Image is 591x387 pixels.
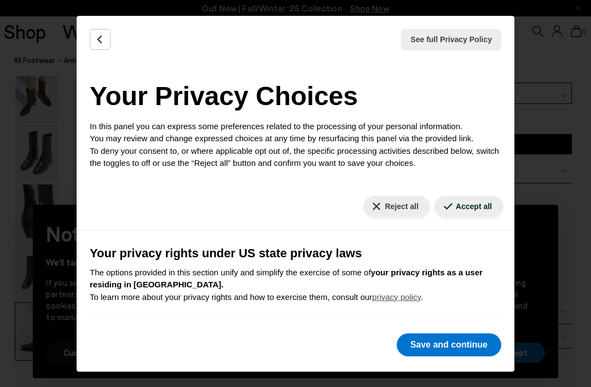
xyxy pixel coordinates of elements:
[90,77,501,116] h2: Your Privacy Choices
[363,196,430,217] button: Reject all
[90,268,483,290] b: your privacy rights as a user residing in [GEOGRAPHIC_DATA].
[434,196,503,217] button: Accept all
[401,29,501,50] button: See full Privacy Policy
[397,333,501,356] button: Save and continue
[90,29,111,50] button: Back
[372,292,421,302] a: privacy policy
[90,244,501,262] h3: Your privacy rights under US state privacy laws
[90,120,501,170] p: In this panel you can express some preferences related to the processing of your personal informa...
[90,267,501,304] p: The options provided in this section unify and simplify the exercise of some of To learn more abo...
[410,34,492,45] span: See full Privacy Policy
